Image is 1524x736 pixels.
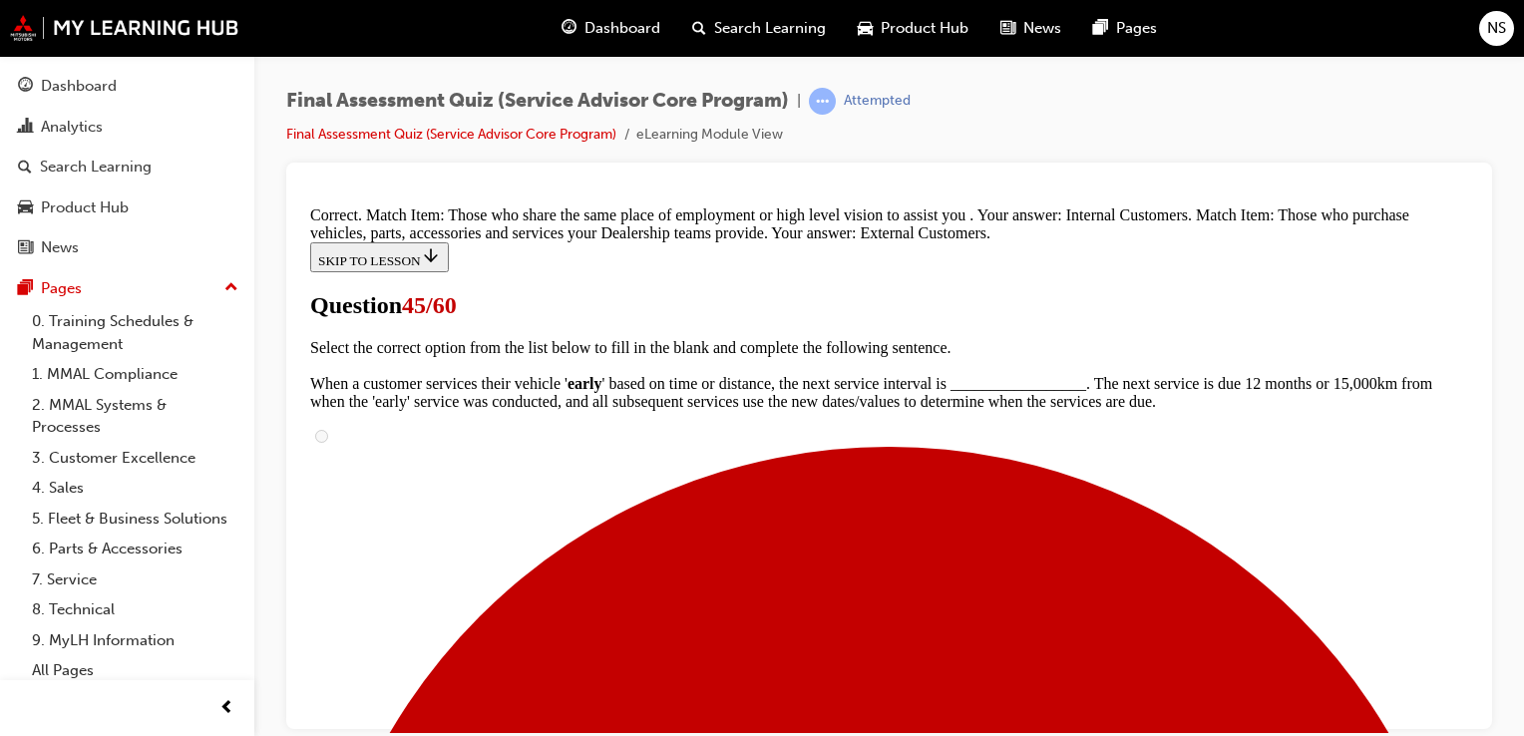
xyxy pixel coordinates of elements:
button: Pages [8,270,246,307]
span: pages-icon [1093,16,1108,41]
div: Dashboard [41,75,117,98]
span: search-icon [692,16,706,41]
a: Final Assessment Quiz (Service Advisor Core Program) [286,126,616,143]
a: 3. Customer Excellence [24,443,246,474]
span: chart-icon [18,119,33,137]
div: Attempted [844,92,911,111]
span: news-icon [1000,16,1015,41]
div: News [41,236,79,259]
span: Product Hub [881,17,968,40]
li: eLearning Module View [636,124,783,147]
span: NS [1487,17,1506,40]
a: pages-iconPages [1077,8,1173,49]
span: guage-icon [18,78,33,96]
span: learningRecordVerb_ATTEMPT-icon [809,88,836,115]
a: 6. Parts & Accessories [24,534,246,564]
span: news-icon [18,239,33,257]
a: 8. Technical [24,594,246,625]
span: SKIP TO LESSON [16,55,139,70]
span: Search Learning [714,17,826,40]
a: Search Learning [8,149,246,185]
div: Correct. Match Item: Those who share the same place of employment or high level vision to assist ... [8,8,1166,44]
span: search-icon [18,159,32,177]
span: car-icon [18,199,33,217]
span: | [797,90,801,113]
span: Final Assessment Quiz (Service Advisor Core Program) [286,90,789,113]
a: 4. Sales [24,473,246,504]
a: 7. Service [24,564,246,595]
a: 1. MMAL Compliance [24,359,246,390]
a: News [8,229,246,266]
a: news-iconNews [984,8,1077,49]
button: SKIP TO LESSON [8,44,147,74]
span: guage-icon [562,16,576,41]
div: Search Learning [40,156,152,179]
button: NS [1479,11,1514,46]
span: prev-icon [219,696,234,721]
a: Dashboard [8,68,246,105]
a: 0. Training Schedules & Management [24,306,246,359]
span: car-icon [858,16,873,41]
a: Analytics [8,109,246,146]
span: News [1023,17,1061,40]
a: 5. Fleet & Business Solutions [24,504,246,535]
a: search-iconSearch Learning [676,8,842,49]
div: Product Hub [41,196,129,219]
span: pages-icon [18,280,33,298]
a: 2. MMAL Systems & Processes [24,390,246,443]
a: All Pages [24,655,246,686]
a: Product Hub [8,189,246,226]
a: car-iconProduct Hub [842,8,984,49]
a: 9. MyLH Information [24,625,246,656]
span: up-icon [224,275,238,301]
span: Dashboard [584,17,660,40]
a: guage-iconDashboard [546,8,676,49]
span: Pages [1116,17,1157,40]
div: Analytics [41,116,103,139]
div: Pages [41,277,82,300]
img: mmal [10,15,239,41]
button: DashboardAnalyticsSearch LearningProduct HubNews [8,64,246,270]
